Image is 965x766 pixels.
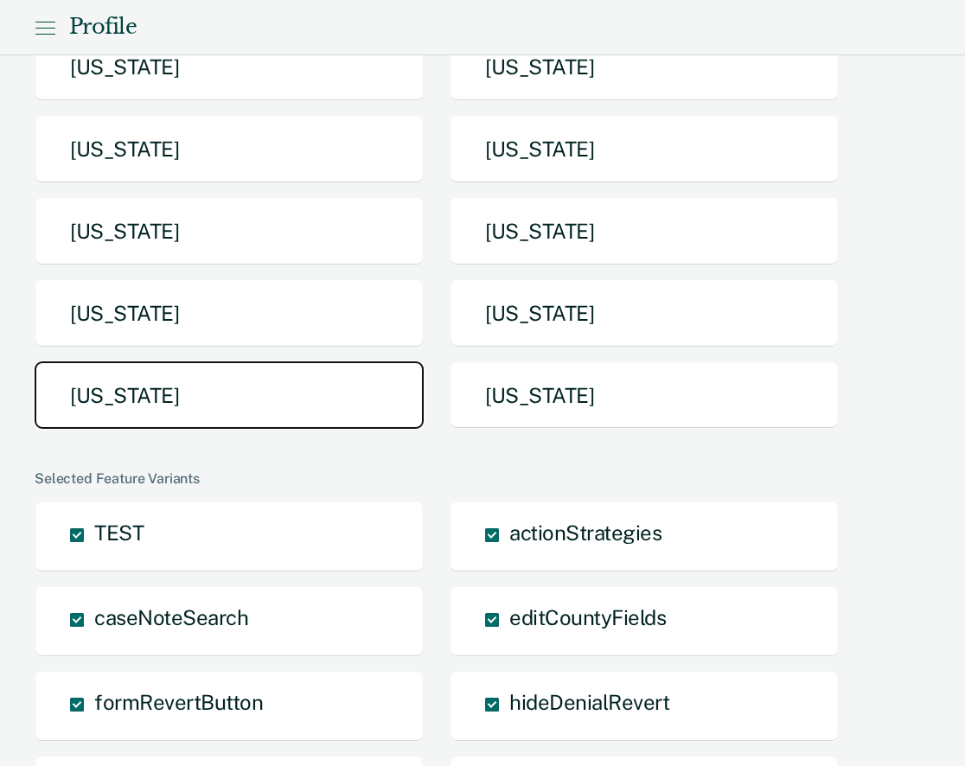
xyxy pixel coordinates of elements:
button: [US_STATE] [35,361,424,430]
span: formRevertButton [94,690,263,714]
span: caseNoteSearch [94,605,248,629]
button: [US_STATE] [450,361,839,430]
button: [US_STATE] [450,33,839,101]
span: hideDenialRevert [509,690,669,714]
span: actionStrategies [509,520,661,545]
div: Selected Feature Variants [35,470,930,487]
button: [US_STATE] [35,33,424,101]
button: [US_STATE] [450,279,839,348]
div: Profile [69,15,137,40]
button: [US_STATE] [35,197,424,265]
button: [US_STATE] [450,115,839,183]
span: editCountyFields [509,605,666,629]
button: [US_STATE] [450,197,839,265]
span: TEST [94,520,144,545]
button: [US_STATE] [35,279,424,348]
button: [US_STATE] [35,115,424,183]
